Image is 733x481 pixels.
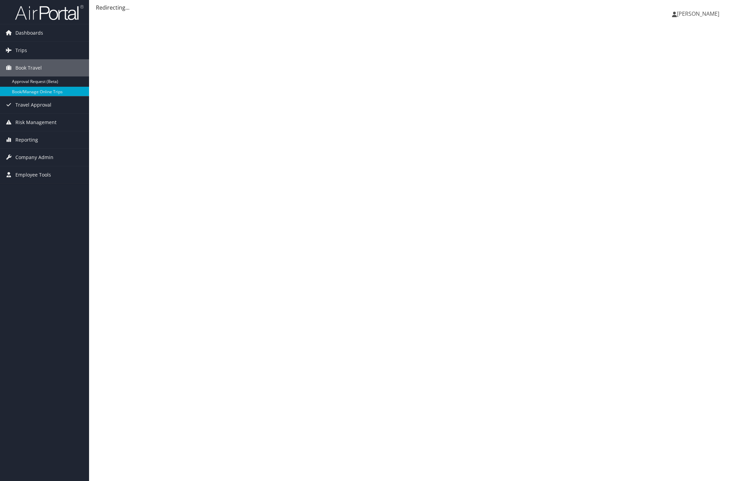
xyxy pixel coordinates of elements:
[677,10,719,17] span: [PERSON_NAME]
[672,3,726,24] a: [PERSON_NAME]
[15,4,84,21] img: airportal-logo.png
[15,42,27,59] span: Trips
[96,3,726,12] div: Redirecting...
[15,131,38,148] span: Reporting
[15,96,51,113] span: Travel Approval
[15,149,53,166] span: Company Admin
[15,59,42,76] span: Book Travel
[15,166,51,183] span: Employee Tools
[15,24,43,41] span: Dashboards
[15,114,57,131] span: Risk Management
